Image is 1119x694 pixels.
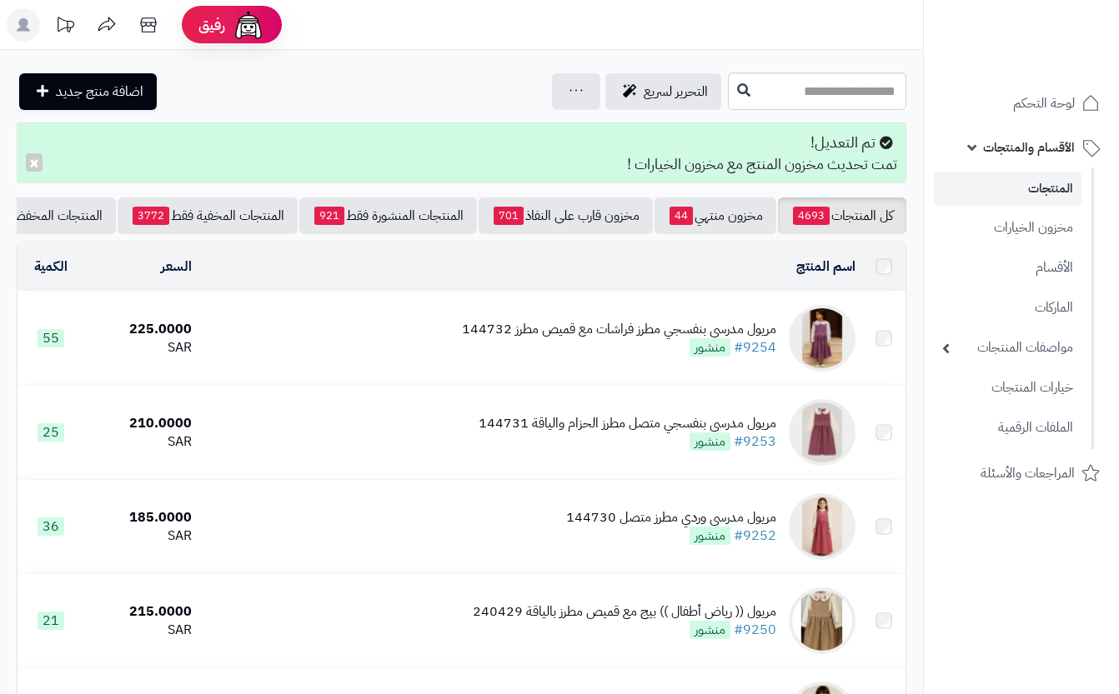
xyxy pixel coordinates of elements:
[161,257,192,277] a: السعر
[19,73,157,110] a: اضافة منتج جديد
[934,330,1081,366] a: مواصفات المنتجات
[494,207,524,225] span: 701
[26,153,43,172] button: ×
[734,337,776,357] a: #9254
[605,73,721,110] a: التحرير لسريع
[789,305,856,372] img: مريول مدرسي بنفسجي مطرز فراشات مع قميص مطرز 144732
[118,197,298,234] a: المنتجات المخفية فقط3772
[934,250,1081,286] a: الأقسام
[1013,92,1075,115] span: لوحة التحكم
[566,508,776,527] div: مريول مدرسي وردي مطرز متصل 144730
[934,172,1081,206] a: المنتجات
[734,620,776,640] a: #9250
[38,329,64,347] span: 55
[690,621,730,639] span: منشور
[789,493,856,560] img: مريول مدرسي وردي مطرز متصل 144730
[789,399,856,466] img: مريول مدرسي بنفسجي متصل مطرز الحزام والياقة 144731
[90,338,192,357] div: SAR
[90,414,192,433] div: 210.0000
[90,432,192,452] div: SAR
[38,423,64,442] span: 25
[38,517,64,536] span: 36
[56,82,143,102] span: اضافة منتج جديد
[479,414,776,433] div: مريول مدرسي بنفسجي متصل مطرز الحزام والياقة 144731
[934,453,1109,493] a: المراجعات والأسئلة
[1006,47,1103,82] img: logo-2.png
[778,197,906,234] a: كل المنتجات4693
[299,197,477,234] a: المنتجات المنشورة فقط921
[479,197,653,234] a: مخزون قارب على النفاذ701
[314,207,344,225] span: 921
[734,432,776,452] a: #9253
[17,122,906,183] div: تم التعديل! تمت تحديث مخزون المنتج مع مخزون الخيارات !
[983,136,1075,159] span: الأقسام والمنتجات
[198,15,225,35] span: رفيق
[473,602,776,622] div: مريول (( رياض أطفال )) بيج مع قميص مطرز بالياقة 240429
[90,621,192,640] div: SAR
[734,526,776,546] a: #9252
[133,207,169,225] span: 3772
[90,508,192,527] div: 185.0000
[232,8,265,42] img: ai-face.png
[90,602,192,622] div: 215.0000
[90,320,192,339] div: 225.0000
[934,410,1081,446] a: الملفات الرقمية
[655,197,776,234] a: مخزون منتهي44
[670,207,693,225] span: 44
[690,527,730,545] span: منشور
[981,462,1075,485] span: المراجعات والأسئلة
[690,338,730,357] span: منشور
[462,320,776,339] div: مريول مدرسي بنفسجي مطرز فراشات مع قميص مطرز 144732
[934,370,1081,406] a: خيارات المنتجات
[934,290,1081,326] a: الماركات
[796,257,856,277] a: اسم المنتج
[789,587,856,654] img: مريول (( رياض أطفال )) بيج مع قميص مطرز بالياقة 240429
[44,8,86,46] a: تحديثات المنصة
[38,612,64,630] span: 21
[644,82,708,102] span: التحرير لسريع
[34,257,68,277] a: الكمية
[690,432,730,451] span: منشور
[934,210,1081,246] a: مخزون الخيارات
[934,83,1109,123] a: لوحة التحكم
[793,207,830,225] span: 4693
[90,527,192,546] div: SAR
